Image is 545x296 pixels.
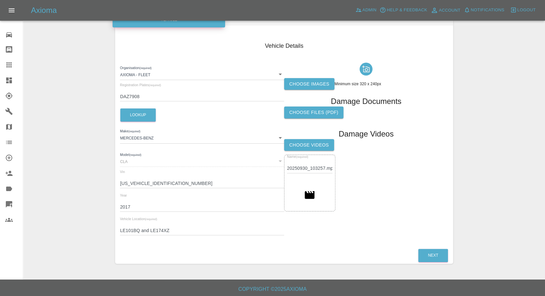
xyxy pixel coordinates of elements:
button: Lookup [120,108,156,122]
h6: Copyright © 2025 Axioma [5,285,540,294]
span: Year [120,193,127,197]
h5: Axioma [31,5,57,15]
span: Logout [517,6,536,14]
h1: Damage Documents [331,96,401,107]
div: Axioma - Fleet [120,68,284,80]
label: Organisation [120,65,152,70]
button: Help & Feedback [378,5,429,15]
div: MERCEDES-BENZ [120,132,284,143]
small: (required) [149,84,161,87]
button: Next [418,249,448,262]
span: Help & Feedback [387,6,427,14]
button: Logout [509,5,537,15]
label: Make [120,129,140,134]
label: Choose images [284,78,334,90]
span: Name [287,155,308,159]
a: Admin [354,5,378,15]
small: (required) [145,218,157,221]
span: Account [439,7,461,14]
span: Vin [120,170,125,174]
span: Notifications [471,6,504,14]
small: (required) [140,66,152,69]
button: Notifications [462,5,506,15]
button: Open drawer [4,3,19,18]
div: CLA [120,155,284,167]
span: Admin [362,6,377,14]
a: Account [429,5,462,15]
small: (required) [296,156,308,158]
label: Choose files (pdf) [284,107,343,118]
small: (required) [129,153,141,156]
span: Registration Plates [120,83,161,87]
span: Minimum size 320 x 240px [334,82,381,86]
h4: Vehicle Details [120,42,448,50]
h1: Damage Videos [339,129,393,139]
span: Vehicle Location [120,217,157,221]
small: (required) [128,130,140,133]
label: Model [120,152,141,157]
label: Choose Videos [284,139,334,151]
